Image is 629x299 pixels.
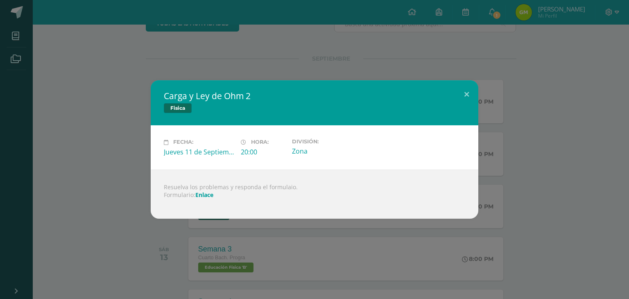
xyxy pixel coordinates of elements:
div: Resuelva los problemas y responda el formulaio. Formulario: [151,170,478,219]
div: 20:00 [241,147,285,156]
div: Zona [292,147,362,156]
h2: Carga y Ley de Ohm 2 [164,90,465,102]
label: División: [292,138,362,145]
button: Close (Esc) [455,80,478,108]
span: Fecha: [173,139,193,145]
div: Jueves 11 de Septiembre [164,147,234,156]
a: Enlace [195,191,213,199]
span: Hora: [251,139,269,145]
span: Fisica [164,103,192,113]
